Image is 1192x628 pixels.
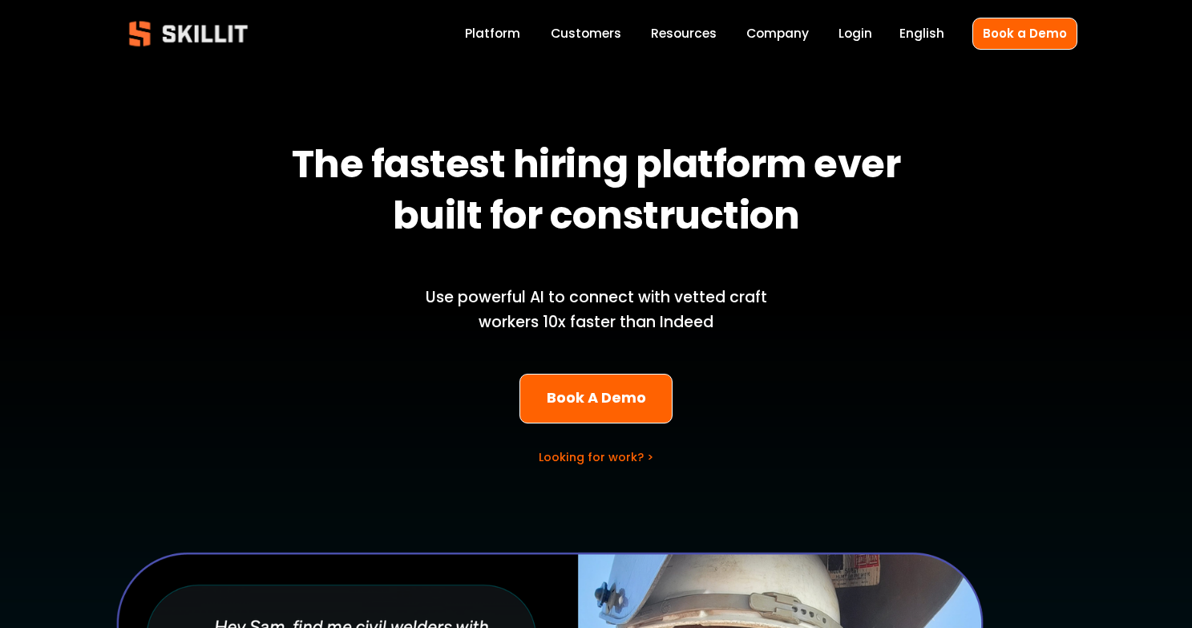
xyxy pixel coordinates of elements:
[838,23,872,45] a: Login
[292,135,908,252] strong: The fastest hiring platform ever built for construction
[398,286,794,334] p: Use powerful AI to connect with vetted craft workers 10x faster than Indeed
[465,23,520,45] a: Platform
[551,23,621,45] a: Customers
[539,449,653,465] a: Looking for work? >
[972,18,1077,49] a: Book a Demo
[899,23,944,45] div: language picker
[519,374,673,424] a: Book A Demo
[651,24,717,43] span: Resources
[899,24,944,43] span: English
[746,23,809,45] a: Company
[651,23,717,45] a: folder dropdown
[115,10,261,58] img: Skillit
